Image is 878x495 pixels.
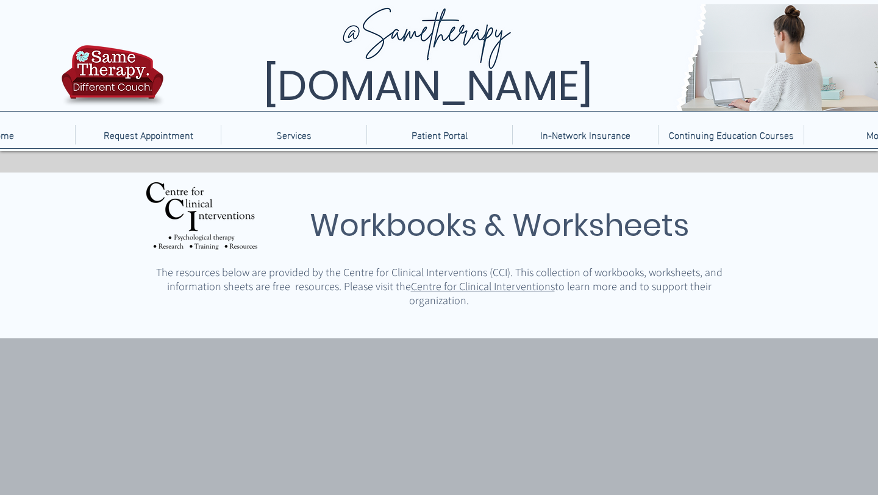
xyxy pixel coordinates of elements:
[146,182,257,250] img: Center for Clinical Interventions Website
[512,125,658,144] a: In-Network Insurance
[156,265,723,307] span: The resources below are provided by the Centre for Clinical Interventions (CCI). This collection ...
[534,125,637,144] p: In-Network Insurance
[366,125,512,144] a: Patient Portal
[411,279,555,293] a: Centre for Clinical Interventions
[663,125,800,144] p: Continuing Education Courses
[221,125,366,144] div: Services
[262,202,737,249] h1: Workbooks & Worksheets
[658,125,804,144] a: Continuing Education Courses
[270,125,318,144] p: Services
[58,43,167,115] img: TBH.US
[263,57,593,115] span: [DOMAIN_NAME]
[75,125,221,144] a: Request Appointment
[405,125,474,144] p: Patient Portal
[98,125,199,144] p: Request Appointment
